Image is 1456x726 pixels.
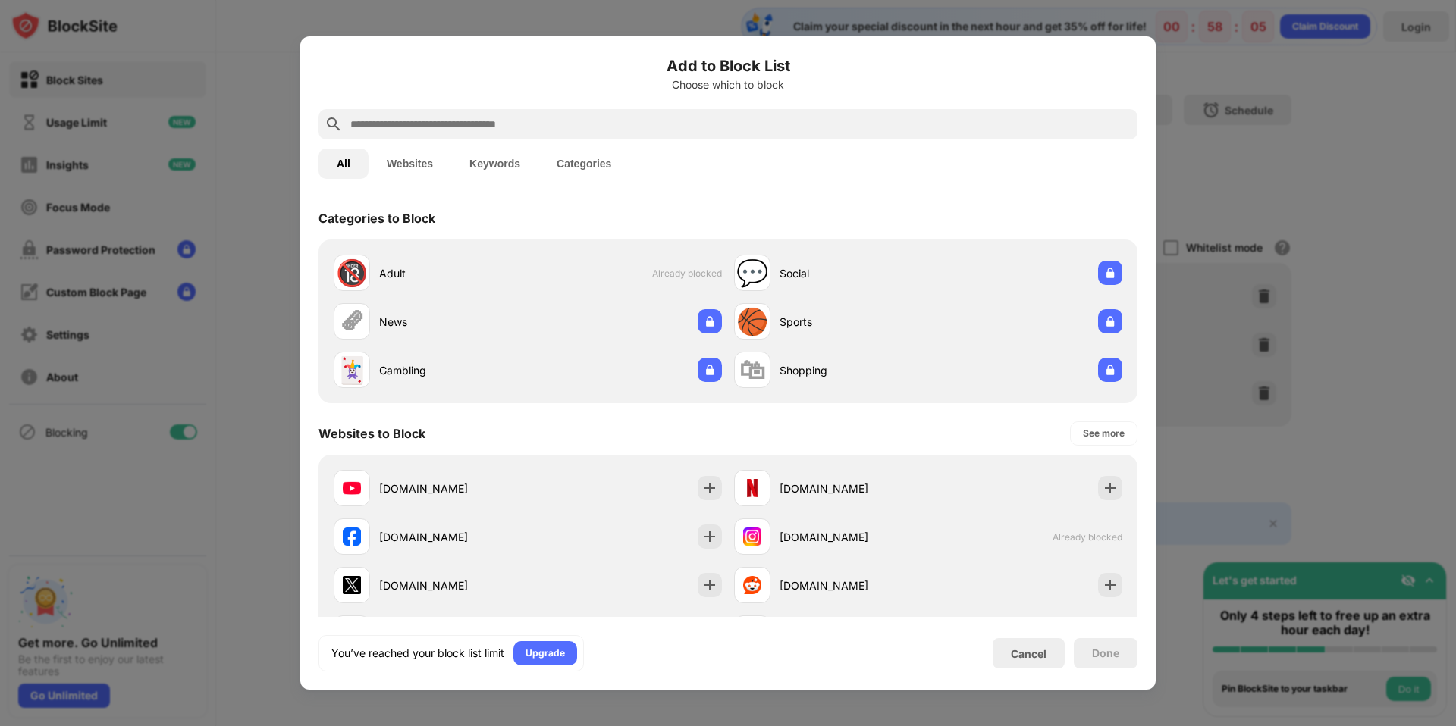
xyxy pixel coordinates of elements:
div: [DOMAIN_NAME] [780,529,928,545]
button: All [318,149,369,179]
div: [DOMAIN_NAME] [379,480,528,496]
img: favicons [343,527,361,546]
div: Social [780,265,928,281]
div: 🗞 [339,306,365,337]
div: 💬 [736,258,768,289]
div: Gambling [379,362,528,378]
div: Websites to Block [318,426,425,441]
div: 🔞 [336,258,368,289]
img: favicons [343,479,361,497]
button: Keywords [451,149,538,179]
div: See more [1083,426,1125,441]
div: [DOMAIN_NAME] [780,577,928,593]
span: Already blocked [652,268,722,279]
button: Websites [369,149,451,179]
div: News [379,314,528,330]
button: Categories [538,149,629,179]
span: Already blocked [1053,531,1122,543]
div: 🏀 [736,306,768,337]
img: favicons [743,479,761,497]
div: You’ve reached your block list limit [331,646,504,661]
div: Shopping [780,362,928,378]
img: favicons [743,527,761,546]
div: Choose which to block [318,79,1137,91]
div: [DOMAIN_NAME] [780,480,928,496]
div: Sports [780,314,928,330]
div: [DOMAIN_NAME] [379,529,528,545]
div: [DOMAIN_NAME] [379,577,528,593]
div: Upgrade [526,646,565,661]
h6: Add to Block List [318,55,1137,77]
div: Adult [379,265,528,281]
div: Categories to Block [318,211,435,226]
img: favicons [743,576,761,594]
img: favicons [343,576,361,594]
div: Cancel [1011,647,1046,660]
div: 🛍 [739,355,765,386]
div: 🃏 [336,355,368,386]
div: Done [1092,647,1119,659]
img: search.svg [325,115,343,133]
